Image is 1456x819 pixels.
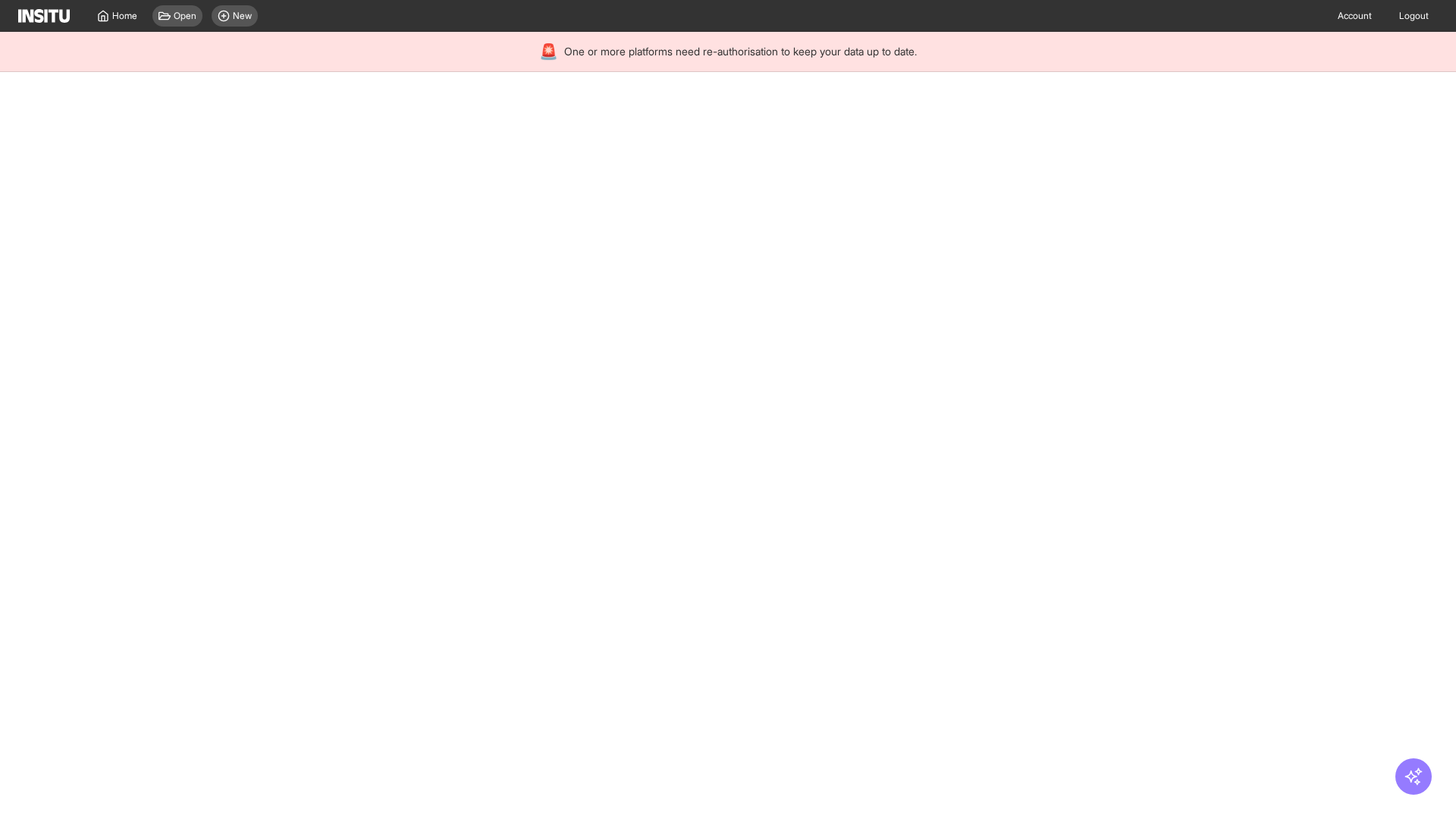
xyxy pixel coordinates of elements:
[112,10,137,22] span: Home
[174,10,196,22] span: Open
[539,41,558,62] div: 🚨
[18,9,70,23] img: Logo
[233,10,252,22] span: New
[564,44,917,59] span: One or more platforms need re-authorisation to keep your data up to date.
